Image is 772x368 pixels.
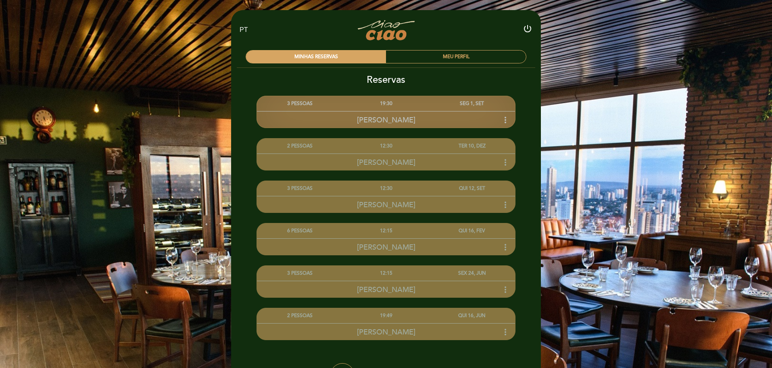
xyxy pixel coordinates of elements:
div: 19:30 [343,96,429,111]
i: more_vert [501,200,510,210]
span: [PERSON_NAME] [357,328,415,336]
div: SEG 1, SET [429,96,515,111]
div: MINHAS RESERVAS [246,50,386,63]
a: Ciao Ciao Cucina [336,19,436,41]
i: more_vert [501,115,510,125]
div: QUI 16, FEV [429,223,515,238]
div: 3 PESSOAS [257,96,343,111]
span: [PERSON_NAME] [357,243,415,252]
div: 12:30 [343,139,429,154]
div: 2 PESSOAS [257,139,343,154]
div: SEX 24, JUN [429,266,515,281]
h2: Reservas [231,74,541,86]
div: 12:30 [343,181,429,196]
div: MEU PERFIL [386,50,526,63]
span: [PERSON_NAME] [357,116,415,124]
i: more_vert [501,327,510,337]
div: 6 PESSOAS [257,223,343,238]
i: more_vert [501,158,510,167]
i: power_settings_new [523,24,532,34]
button: power_settings_new [523,24,532,36]
div: QUI 12, SET [429,181,515,196]
div: QUI 16, JUN [429,308,515,323]
i: more_vert [501,285,510,294]
div: 12:15 [343,266,429,281]
div: 12:15 [343,223,429,238]
div: 3 PESSOAS [257,181,343,196]
span: [PERSON_NAME] [357,285,415,294]
div: 3 PESSOAS [257,266,343,281]
div: TER 10, DEZ [429,139,515,154]
i: more_vert [501,242,510,252]
span: [PERSON_NAME] [357,200,415,209]
div: 19:49 [343,308,429,323]
span: [PERSON_NAME] [357,158,415,167]
div: 2 PESSOAS [257,308,343,323]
